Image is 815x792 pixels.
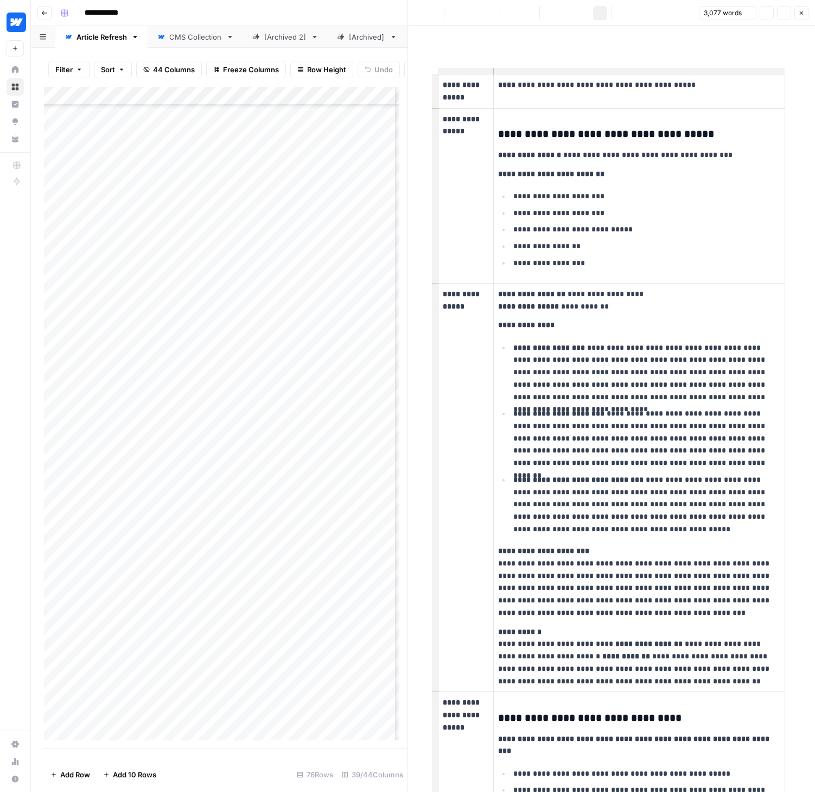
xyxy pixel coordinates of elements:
button: Add Row [44,766,97,783]
a: Usage [7,753,24,770]
button: Freeze Columns [206,61,286,78]
button: 3,077 words [699,6,756,20]
a: Settings [7,736,24,753]
button: Help + Support [7,770,24,788]
a: Home [7,61,24,78]
div: [Archived 2] [264,32,307,42]
a: [Archived] [328,26,406,48]
a: Opportunities [7,113,24,130]
span: Row Height [307,64,346,75]
div: CMS Collection [169,32,222,42]
button: Workspace: Webflow [7,9,24,36]
button: Sort [94,61,132,78]
span: 3,077 words [704,8,742,18]
button: Undo [358,61,400,78]
span: Filter [55,64,73,75]
button: 44 Columns [136,61,202,78]
button: Row Height [290,61,353,78]
a: Article Refresh [55,26,148,48]
span: Freeze Columns [223,64,279,75]
div: [Archived] [349,32,385,42]
span: Add 10 Rows [113,769,156,780]
a: [Archived 2] [243,26,328,48]
span: Undo [374,64,393,75]
span: Sort [101,64,115,75]
button: Filter [48,61,90,78]
span: Add Row [60,769,90,780]
div: 39/44 Columns [338,766,407,783]
a: Your Data [7,130,24,148]
div: 76 Rows [292,766,338,783]
img: Webflow Logo [7,12,26,32]
button: Add 10 Rows [97,766,163,783]
span: 44 Columns [153,64,195,75]
a: Insights [7,96,24,113]
div: Article Refresh [77,32,127,42]
a: Browse [7,78,24,96]
a: CMS Collection [148,26,243,48]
